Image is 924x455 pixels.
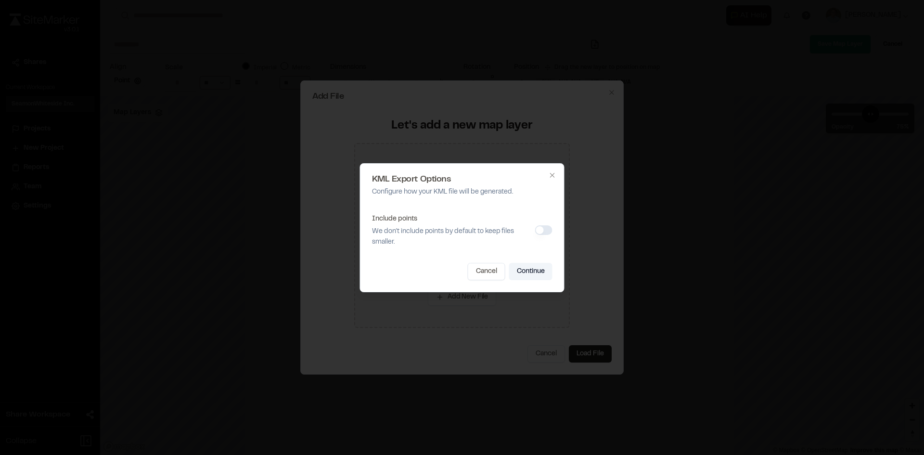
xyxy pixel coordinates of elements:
[372,175,552,184] h2: KML Export Options
[372,216,417,222] label: Include points
[372,187,552,197] p: Configure how your KML file will be generated.
[372,226,531,247] p: We don't include points by default to keep files smaller.
[509,263,552,280] button: Continue
[468,263,505,280] button: Cancel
